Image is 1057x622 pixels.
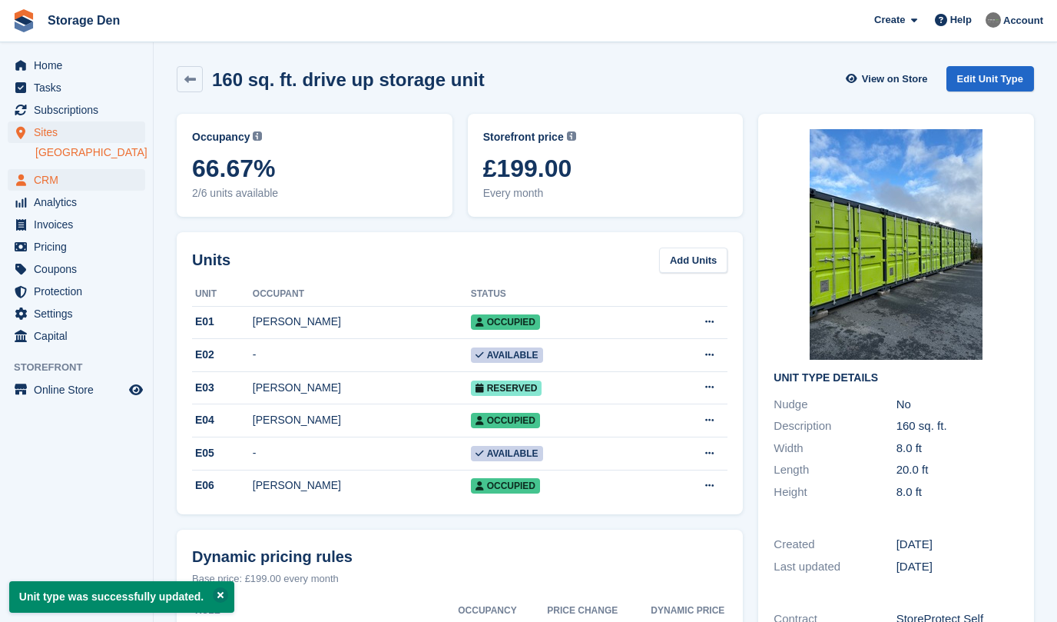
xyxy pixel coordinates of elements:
[192,347,253,363] div: E02
[34,77,126,98] span: Tasks
[862,72,928,87] span: View on Store
[34,236,126,258] span: Pricing
[8,236,145,258] a: menu
[8,258,145,280] a: menu
[774,461,896,479] div: Length
[659,248,727,273] a: Add Units
[253,282,471,307] th: Occupant
[483,129,564,145] span: Storefront price
[471,413,540,428] span: Occupied
[35,145,145,160] a: [GEOGRAPHIC_DATA]
[774,372,1019,384] h2: Unit Type details
[844,66,934,91] a: View on Store
[192,282,253,307] th: Unit
[547,604,618,617] span: Price change
[192,545,727,568] div: Dynamic pricing rules
[986,12,1001,28] img: Brian Barbour
[8,325,145,347] a: menu
[896,536,1019,554] div: [DATE]
[34,169,126,191] span: CRM
[810,129,982,360] img: External%20unit%20160%20sq.%20ft.JPG
[8,281,145,302] a: menu
[774,417,896,435] div: Description
[192,380,253,396] div: E03
[192,571,727,587] div: Base price: £199.00 every month
[471,348,543,363] span: Available
[483,185,728,201] span: Every month
[253,314,471,330] div: [PERSON_NAME]
[192,412,253,428] div: E04
[483,155,728,182] span: £199.00
[34,281,126,302] span: Protection
[34,121,126,143] span: Sites
[34,99,126,121] span: Subscriptions
[253,339,471,372] td: -
[8,99,145,121] a: menu
[253,380,471,396] div: [PERSON_NAME]
[253,131,262,141] img: icon-info-grey-7440780725fd019a000dd9b08b2336e03edf1995a4989e88bcd33f0948082b44.svg
[192,185,437,201] span: 2/6 units available
[192,129,250,145] span: Occupancy
[127,381,145,399] a: Preview store
[34,214,126,235] span: Invoices
[8,77,145,98] a: menu
[774,536,896,554] div: Created
[774,396,896,414] div: Nudge
[874,12,905,28] span: Create
[8,214,145,235] a: menu
[774,440,896,457] div: Width
[34,191,126,213] span: Analytics
[253,477,471,494] div: [PERSON_NAME]
[896,396,1019,414] div: No
[34,325,126,347] span: Capital
[8,169,145,191] a: menu
[12,9,35,32] img: stora-icon-8386f47178a22dfd0bd8f6a31ec36ba5ce8667c1dd55bd0f319d3a0aa187defe.svg
[471,282,648,307] th: Status
[192,314,253,330] div: E01
[34,379,126,401] span: Online Store
[774,484,896,501] div: Height
[192,477,253,494] div: E06
[1003,13,1043,28] span: Account
[9,581,234,613] p: Unit type was successfully updated.
[471,446,543,461] span: Available
[192,155,437,182] span: 66.67%
[471,314,540,330] span: Occupied
[34,258,126,280] span: Coupons
[8,379,145,401] a: menu
[471,381,542,396] span: Reserved
[774,558,896,576] div: Last updated
[8,55,145,76] a: menu
[458,604,516,617] span: Occupancy
[896,484,1019,501] div: 8.0 ft
[253,437,471,471] td: -
[34,303,126,324] span: Settings
[212,69,485,90] h2: 160 sq. ft. drive up storage unit
[950,12,972,28] span: Help
[8,191,145,213] a: menu
[14,360,153,375] span: Storefront
[471,478,540,494] span: Occupied
[896,558,1019,576] div: [DATE]
[896,461,1019,479] div: 20.0 ft
[41,8,126,33] a: Storage Den
[651,604,724,617] span: Dynamic price
[567,131,576,141] img: icon-info-grey-7440780725fd019a000dd9b08b2336e03edf1995a4989e88bcd33f0948082b44.svg
[34,55,126,76] span: Home
[896,440,1019,457] div: 8.0 ft
[946,66,1034,91] a: Edit Unit Type
[253,412,471,428] div: [PERSON_NAME]
[192,248,230,271] h2: Units
[8,303,145,324] a: menu
[896,417,1019,435] div: 160 sq. ft.
[8,121,145,143] a: menu
[192,445,253,461] div: E05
